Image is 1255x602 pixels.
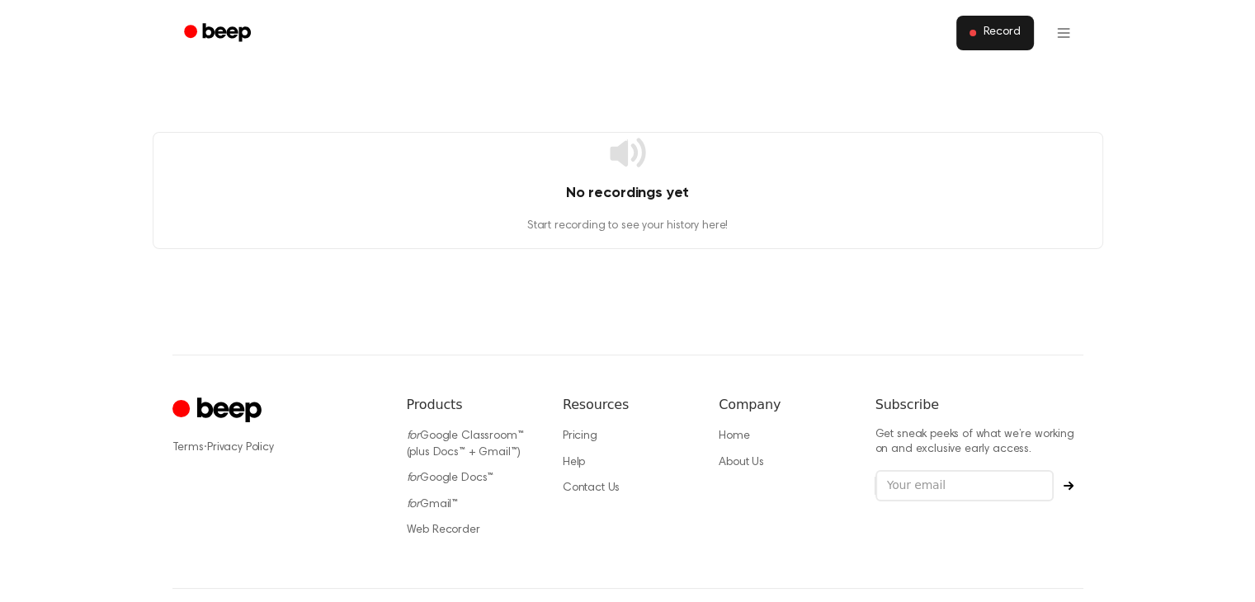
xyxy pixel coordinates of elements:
[172,17,266,49] a: Beep
[983,26,1020,40] span: Record
[719,430,749,442] a: Home
[172,442,204,454] a: Terms
[875,395,1083,415] h6: Subscribe
[407,499,459,510] a: forGmail™
[153,218,1102,235] p: Start recording to see your history here!
[407,524,480,536] a: Web Recorder
[407,473,494,484] a: forGoogle Docs™
[719,457,764,468] a: About Us
[172,395,266,427] a: Cruip
[407,395,536,415] h6: Products
[153,182,1102,205] h4: No recordings yet
[1054,481,1083,491] button: Subscribe
[407,430,524,459] a: forGoogle Classroom™ (plus Docs™ + Gmail™)
[407,473,421,484] i: for
[172,440,380,456] div: ·
[1044,13,1083,53] button: Open menu
[875,470,1054,501] input: Your email
[563,430,597,442] a: Pricing
[956,16,1033,50] button: Record
[563,395,692,415] h6: Resources
[875,428,1083,457] p: Get sneak peeks of what we’re working on and exclusive early access.
[563,482,620,494] a: Contact Us
[207,442,274,454] a: Privacy Policy
[719,395,848,415] h6: Company
[407,430,421,442] i: for
[407,499,421,510] i: for
[563,457,585,468] a: Help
